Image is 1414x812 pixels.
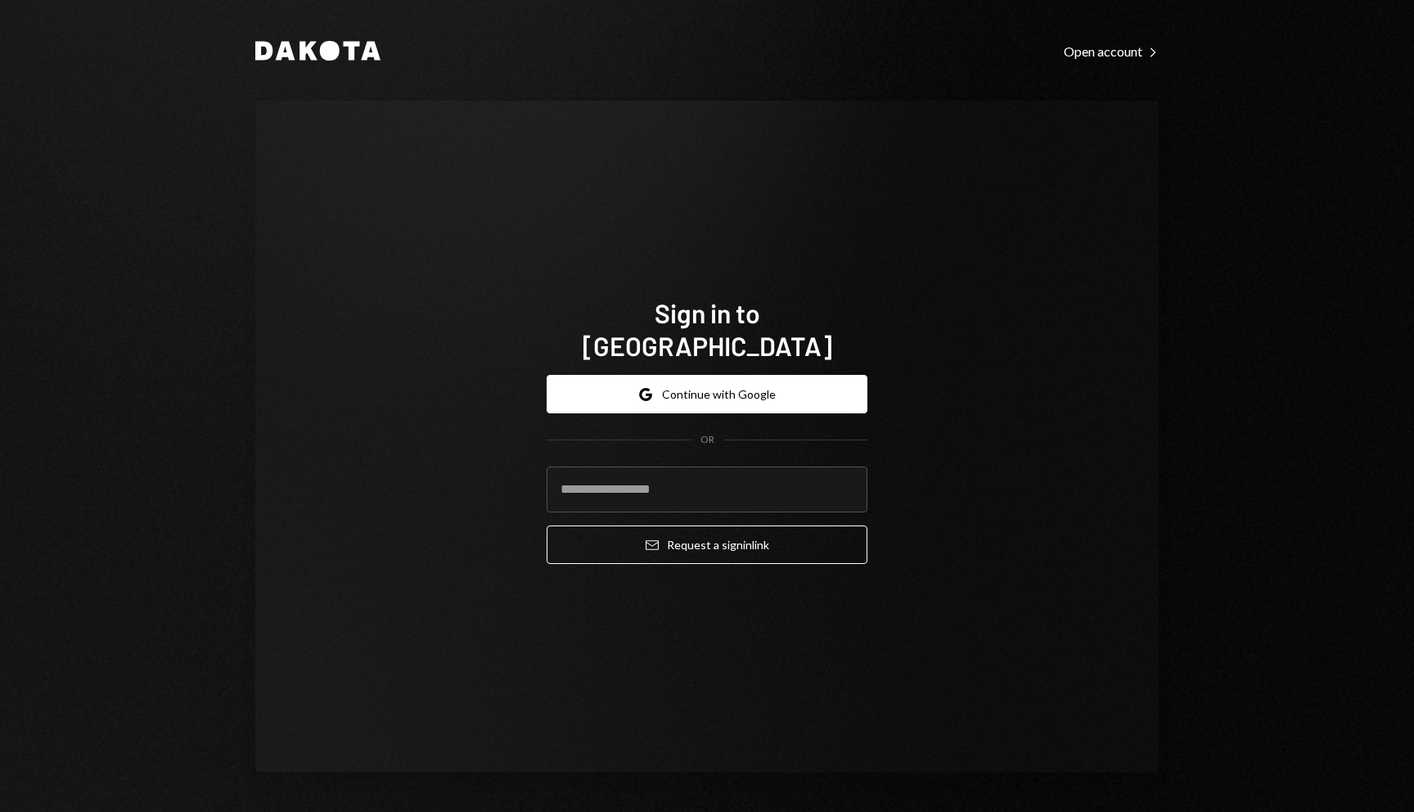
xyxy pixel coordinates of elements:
[547,526,867,564] button: Request a signinlink
[1064,42,1159,60] a: Open account
[700,433,714,447] div: OR
[1064,43,1159,60] div: Open account
[547,296,867,362] h1: Sign in to [GEOGRAPHIC_DATA]
[547,375,867,413] button: Continue with Google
